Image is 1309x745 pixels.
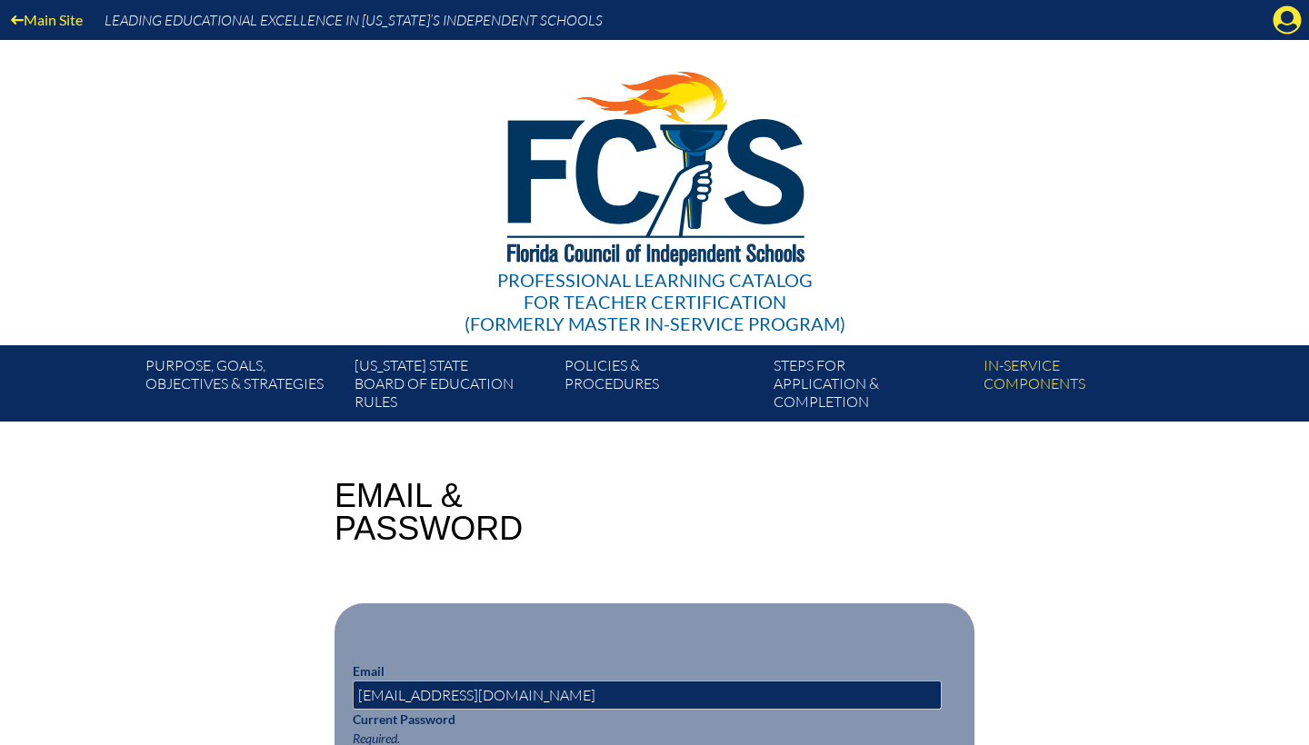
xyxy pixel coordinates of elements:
[457,36,853,338] a: Professional Learning Catalog for Teacher Certification(formerly Master In-service Program)
[557,353,766,422] a: Policies &Procedures
[335,480,523,545] h1: Email & Password
[353,663,385,679] label: Email
[347,353,556,422] a: [US_STATE] StateBoard of Education rules
[353,711,455,727] label: Current Password
[1273,5,1302,35] svg: Manage account
[4,7,90,32] a: Main Site
[524,291,786,313] span: for Teacher Certification
[766,353,975,422] a: Steps forapplication & completion
[467,40,843,288] img: FCISlogo221.eps
[976,353,1185,422] a: In-servicecomponents
[465,269,845,334] div: Professional Learning Catalog (formerly Master In-service Program)
[138,353,347,422] a: Purpose, goals,objectives & strategies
